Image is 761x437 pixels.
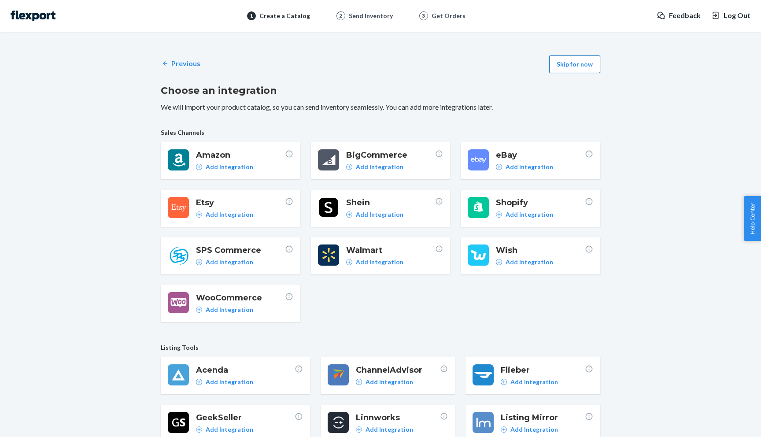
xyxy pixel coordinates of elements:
span: SPS Commerce [196,244,285,256]
button: Log Out [711,11,750,21]
button: Help Center [744,196,761,241]
span: Linnworks [356,412,440,423]
p: Add Integration [206,258,253,267]
span: 1 [250,12,253,19]
p: Add Integration [206,305,253,314]
a: Add Integration [346,258,403,267]
a: Add Integration [496,163,553,171]
span: Sales Channels [161,128,600,137]
a: Add Integration [496,210,553,219]
div: Create a Catalog [259,11,310,20]
span: Shein [346,197,435,208]
span: Feedback [669,11,701,21]
a: Add Integration [196,378,253,386]
p: We will import your product catalog, so you can send inventory seamlessly. You can add more integ... [161,102,600,112]
a: Add Integration [356,425,413,434]
a: Add Integration [501,378,558,386]
div: Send Inventory [349,11,393,20]
span: WooCommerce [196,292,285,304]
p: Previous [171,59,200,69]
span: Shopify [496,197,585,208]
p: Add Integration [506,163,553,171]
a: Add Integration [356,378,413,386]
button: Skip for now [549,56,600,73]
a: Add Integration [496,258,553,267]
p: Add Integration [356,210,403,219]
span: Amazon [196,149,285,161]
span: Etsy [196,197,285,208]
a: Add Integration [196,210,253,219]
div: Get Orders [432,11,465,20]
p: Add Integration [366,425,413,434]
a: Add Integration [196,305,253,314]
p: Add Integration [206,163,253,171]
span: Flieber [501,364,585,376]
p: Add Integration [206,378,253,386]
span: Log Out [724,11,750,21]
a: Add Integration [196,258,253,267]
a: Add Integration [196,425,253,434]
p: Add Integration [206,425,253,434]
span: Listing Tools [161,343,600,352]
span: GeekSeller [196,412,295,423]
p: Add Integration [506,210,553,219]
span: Acenda [196,364,295,376]
a: Add Integration [501,425,558,434]
p: Add Integration [510,378,558,386]
p: Add Integration [366,378,413,386]
h2: Choose an integration [161,84,600,98]
p: Add Integration [206,210,253,219]
p: Add Integration [356,258,403,267]
a: Previous [161,59,200,69]
span: ChannelAdvisor [356,364,440,376]
img: Flexport logo [11,11,55,21]
a: Add Integration [346,163,403,171]
span: eBay [496,149,585,161]
a: Add Integration [196,163,253,171]
span: 2 [339,12,342,19]
span: Walmart [346,244,435,256]
span: BigCommerce [346,149,435,161]
a: Feedback [657,11,701,21]
p: Add Integration [356,163,403,171]
a: Add Integration [346,210,403,219]
span: Wish [496,244,585,256]
span: 3 [422,12,425,19]
p: Add Integration [506,258,553,267]
span: Listing Mirror [501,412,585,423]
p: Add Integration [510,425,558,434]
